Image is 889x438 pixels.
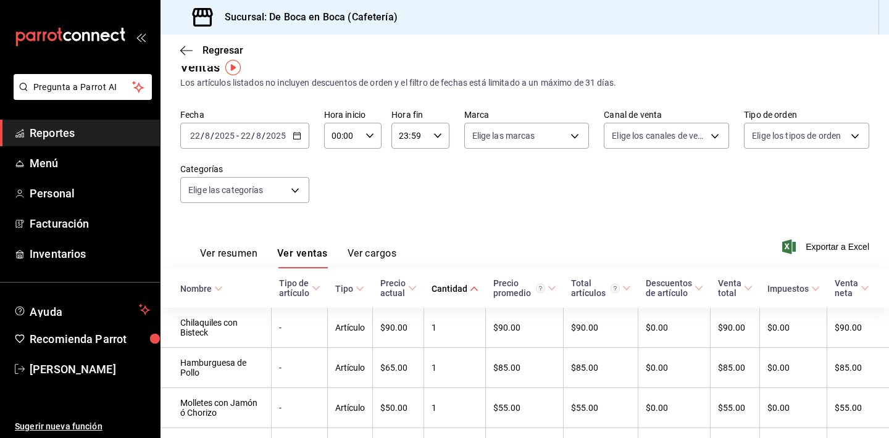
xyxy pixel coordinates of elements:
[711,348,760,388] td: $85.00
[190,131,201,141] input: --
[432,284,467,294] div: Cantidad
[236,131,239,141] span: -
[464,110,590,119] label: Marca
[30,302,134,317] span: Ayuda
[564,348,638,388] td: $85.00
[161,308,272,348] td: Chilaquiles con Bisteck
[15,420,150,433] span: Sugerir nueva función
[256,131,262,141] input: --
[335,284,364,294] span: Tipo
[760,388,827,428] td: $0.00
[161,388,272,428] td: Molletes con Jamón ó Chorizo
[328,348,373,388] td: Artículo
[214,131,235,141] input: ----
[564,308,638,348] td: $90.00
[612,130,706,142] span: Elige los canales de venta
[486,308,564,348] td: $90.00
[827,308,889,348] td: $90.00
[30,246,150,262] span: Inventarios
[391,110,449,119] label: Hora fin
[767,284,809,294] div: Impuestos
[571,278,631,298] span: Total artículos
[424,308,486,348] td: 1
[272,388,328,428] td: -
[744,110,869,119] label: Tipo de orden
[14,74,152,100] button: Pregunta a Parrot AI
[571,278,620,298] div: Total artículos
[638,348,711,388] td: $0.00
[180,44,243,56] button: Regresar
[432,284,478,294] span: Cantidad
[604,110,729,119] label: Canal de venta
[380,278,417,298] span: Precio actual
[225,60,241,75] img: Tooltip marker
[328,308,373,348] td: Artículo
[785,239,869,254] button: Exportar a Excel
[30,155,150,171] span: Menú
[493,278,545,298] div: Precio promedio
[279,278,309,298] div: Tipo de artículo
[638,308,711,348] td: $0.00
[486,348,564,388] td: $85.00
[348,247,397,268] button: Ver cargos
[30,361,150,378] span: [PERSON_NAME]
[373,308,424,348] td: $90.00
[215,10,398,25] h3: Sucursal: De Boca en Boca (Cafetería)
[424,388,486,428] td: 1
[136,32,146,42] button: open_drawer_menu
[646,278,692,298] div: Descuentos de artículo
[201,131,204,141] span: /
[265,131,286,141] input: ----
[272,308,328,348] td: -
[180,110,309,119] label: Fecha
[493,278,556,298] span: Precio promedio
[200,247,257,268] button: Ver resumen
[211,131,214,141] span: /
[472,130,535,142] span: Elige las marcas
[180,284,212,294] div: Nombre
[277,247,328,268] button: Ver ventas
[202,44,243,56] span: Regresar
[380,278,406,298] div: Precio actual
[328,388,373,428] td: Artículo
[760,348,827,388] td: $0.00
[646,278,703,298] span: Descuentos de artículo
[180,284,223,294] span: Nombre
[835,278,869,298] span: Venta neta
[835,278,858,298] div: Venta neta
[204,131,211,141] input: --
[611,284,620,293] svg: El total artículos considera cambios de precios en los artículos así como costos adicionales por ...
[251,131,255,141] span: /
[262,131,265,141] span: /
[335,284,353,294] div: Tipo
[30,125,150,141] span: Reportes
[180,76,869,89] div: Los artículos listados no incluyen descuentos de orden y el filtro de fechas está limitado a un m...
[711,388,760,428] td: $55.00
[486,388,564,428] td: $55.00
[33,81,133,94] span: Pregunta a Parrot AI
[767,284,820,294] span: Impuestos
[30,331,150,347] span: Recomienda Parrot
[711,308,760,348] td: $90.00
[564,388,638,428] td: $55.00
[9,89,152,102] a: Pregunta a Parrot AI
[536,284,545,293] svg: Precio promedio = Total artículos / cantidad
[161,348,272,388] td: Hamburguesa de Pollo
[30,215,150,232] span: Facturación
[827,388,889,428] td: $55.00
[30,185,150,202] span: Personal
[424,348,486,388] td: 1
[188,184,264,196] span: Elige las categorías
[752,130,841,142] span: Elige los tipos de orden
[760,308,827,348] td: $0.00
[240,131,251,141] input: --
[180,58,220,76] div: Ventas
[180,165,309,173] label: Categorías
[373,348,424,388] td: $65.00
[373,388,424,428] td: $50.00
[827,348,889,388] td: $85.00
[718,278,741,298] div: Venta total
[638,388,711,428] td: $0.00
